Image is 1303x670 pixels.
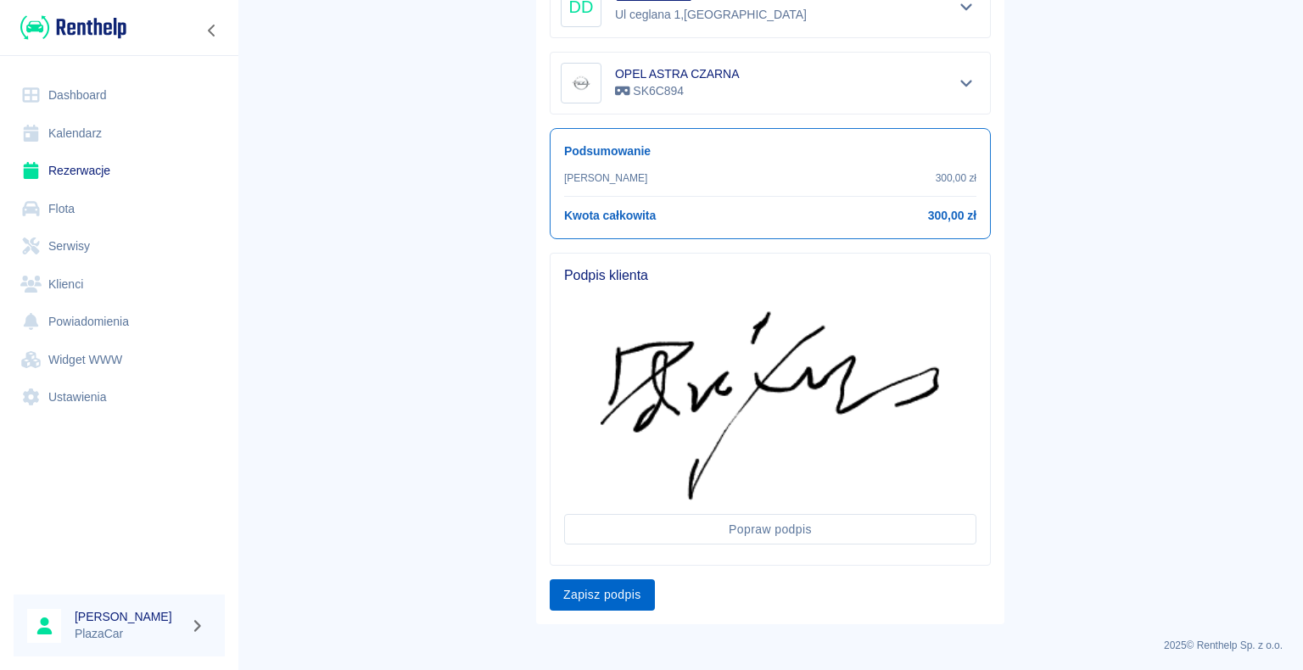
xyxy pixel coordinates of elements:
span: Podpis klienta [564,267,976,284]
a: Widget WWW [14,341,225,379]
a: Ustawienia [14,378,225,416]
a: Renthelp logo [14,14,126,42]
a: Serwisy [14,227,225,265]
p: PlazaCar [75,625,183,643]
button: Zwiń nawigację [199,20,225,42]
p: 300,00 zł [936,170,976,186]
button: Zapisz podpis [550,579,655,611]
a: Dashboard [14,76,225,114]
h6: Podsumowanie [564,142,976,160]
h6: OPEL ASTRA CZARNA [615,65,739,82]
img: Image [564,66,598,100]
p: [PERSON_NAME] [564,170,647,186]
h6: [PERSON_NAME] [75,608,183,625]
h6: 300,00 zł [928,207,976,225]
img: Renthelp logo [20,14,126,42]
a: Flota [14,190,225,228]
a: Rezerwacje [14,152,225,190]
a: Klienci [14,265,225,304]
a: Powiadomienia [14,303,225,341]
p: Ul ceglana 1 , [GEOGRAPHIC_DATA] [615,6,807,24]
p: 2025 © Renthelp Sp. z o.o. [258,638,1283,653]
img: Podpis [601,311,940,500]
h6: Kwota całkowita [564,207,656,225]
button: Popraw podpis [564,514,976,545]
a: Kalendarz [14,114,225,153]
p: SK6C894 [615,82,739,100]
button: Pokaż szczegóły [953,71,981,95]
